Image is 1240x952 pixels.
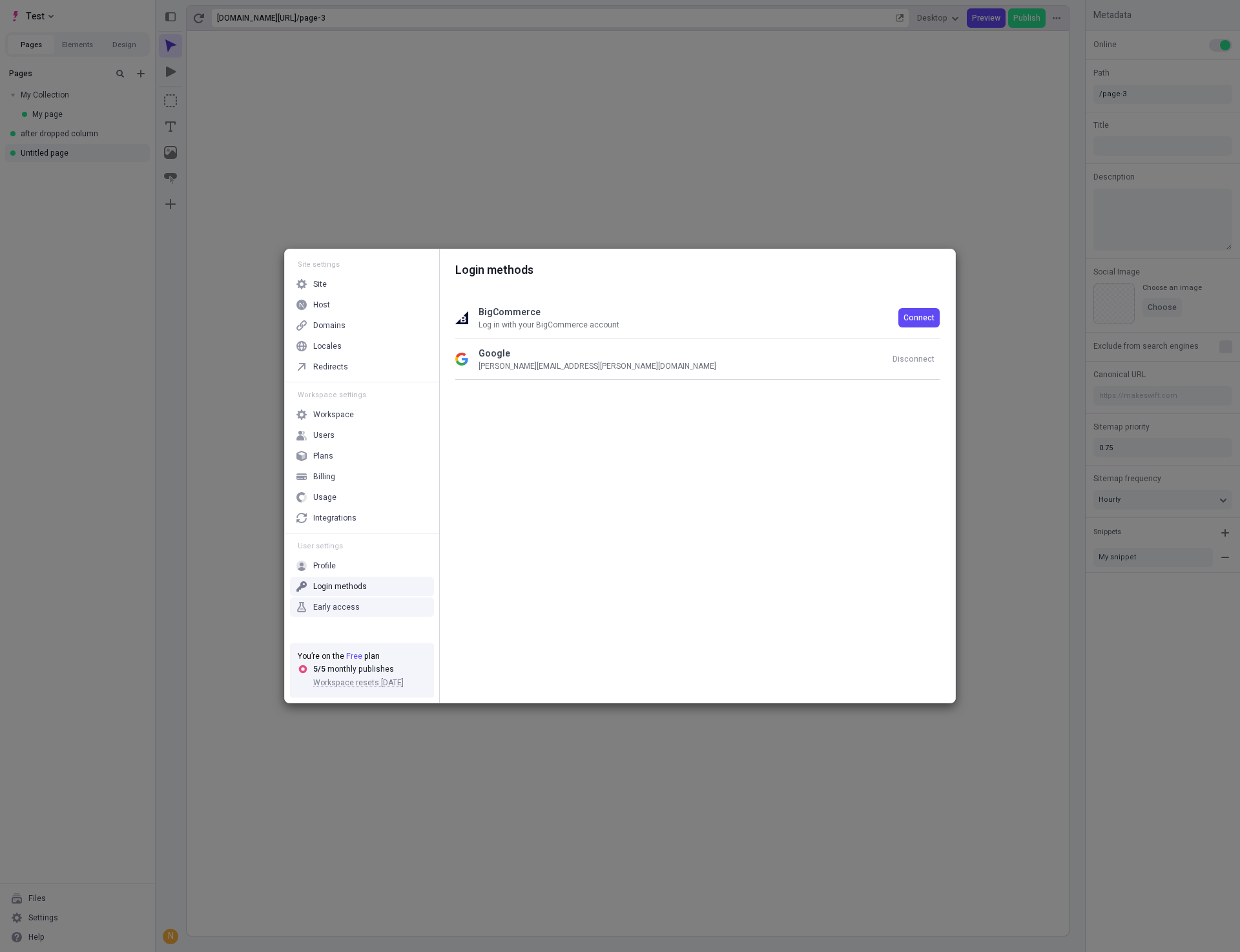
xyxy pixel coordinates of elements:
div: Integrations [313,513,356,523]
div: Plans [313,451,333,461]
div: Workspace [313,409,354,420]
span: Workspace resets [DATE] [313,677,404,688]
div: Billing [313,471,335,482]
div: You’re on the plan [298,651,426,661]
div: Login methods [313,581,367,592]
span: monthly publishes [327,663,394,675]
button: Connect [898,308,940,327]
span: Connect [904,313,935,323]
p: BigCommerce [479,305,898,320]
span: 5 / 5 [313,663,325,675]
div: Site [313,279,327,289]
div: Profile [313,561,336,571]
span: Disconnect [893,354,935,364]
div: Usage [313,492,336,502]
div: Redirects [313,362,348,372]
p: Log in with your BigCommerce account [479,320,898,330]
div: Users [313,430,335,440]
div: Locales [313,341,342,351]
div: Host [313,300,330,310]
p: Login methods [455,262,940,279]
div: Site settings [290,260,434,269]
span: Free [346,650,362,662]
div: Workspace settings [290,390,434,400]
button: Disconnect [887,349,940,369]
div: Early access [313,602,360,612]
p: [PERSON_NAME][EMAIL_ADDRESS][PERSON_NAME][DOMAIN_NAME] [479,361,887,371]
p: Google [479,347,887,361]
div: User settings [290,541,434,551]
div: Domains [313,320,346,331]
